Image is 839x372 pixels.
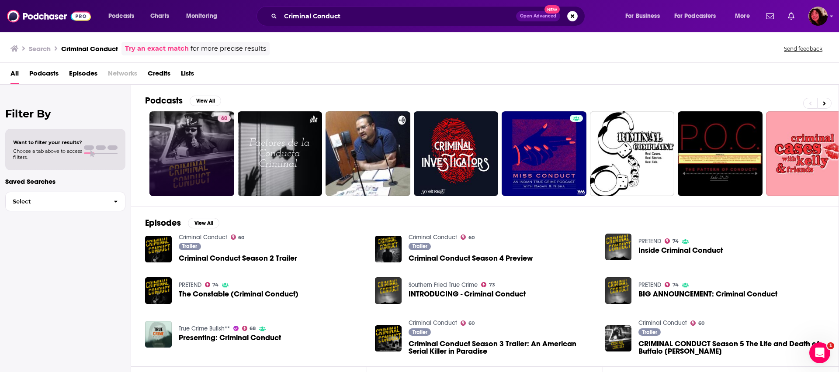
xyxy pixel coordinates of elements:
[605,325,632,352] a: CRIMINAL CONDUCT Season 5 The Life and Death of Buffalo Jim Barrier
[69,66,97,84] a: Episodes
[409,281,478,289] a: Southern Fried True Crime
[605,277,632,304] img: BIG ANNOUNCEMENT: Criminal Conduct
[281,9,516,23] input: Search podcasts, credits, & more...
[413,330,427,335] span: Trailer
[808,7,828,26] span: Logged in as Kathryn-Musilek
[673,239,679,243] span: 74
[5,177,125,186] p: Saved Searches
[186,10,217,22] span: Monitoring
[179,334,281,341] a: Presenting: Criminal Conduct
[638,340,825,355] span: CRIMINAL CONDUCT Season 5 The Life and Death of Buffalo [PERSON_NAME]
[179,290,298,298] a: The Constable (Criminal Conduct)
[638,319,687,327] a: Criminal Conduct
[238,236,244,240] span: 60
[102,9,146,23] button: open menu
[108,10,134,22] span: Podcasts
[638,340,825,355] a: CRIMINAL CONDUCT Season 5 The Life and Death of Buffalo Jim Barrier
[625,10,660,22] span: For Business
[763,9,777,24] a: Show notifications dropdown
[665,238,679,244] a: 74
[205,282,219,287] a: 74
[665,282,679,287] a: 74
[673,283,679,287] span: 74
[13,139,82,145] span: Want to filter your results?
[180,9,229,23] button: open menu
[179,255,297,262] a: Criminal Conduct Season 2 Trailer
[516,11,560,21] button: Open AdvancedNew
[638,281,661,289] a: PRETEND
[781,45,825,52] button: Send feedback
[148,66,170,84] a: Credits
[638,247,723,254] a: Inside Criminal Conduct
[413,244,427,249] span: Trailer
[242,326,256,331] a: 68
[461,320,475,326] a: 60
[212,283,218,287] span: 74
[638,290,777,298] a: BIG ANNOUNCEMENT: Criminal Conduct
[145,95,183,106] h2: Podcasts
[191,44,266,54] span: for more precise results
[619,9,671,23] button: open menu
[375,236,402,262] a: Criminal Conduct Season 4 Preview
[409,290,526,298] a: INTRODUCING - Criminal Conduct
[145,217,181,228] h2: Episodes
[231,234,245,240] a: 60
[181,66,194,84] a: Lists
[29,66,59,84] span: Podcasts
[5,192,125,211] button: Select
[827,342,834,349] span: 1
[375,277,402,304] img: INTRODUCING - Criminal Conduct
[409,234,457,241] a: Criminal Conduct
[190,96,221,106] button: View All
[461,234,475,240] a: 60
[375,325,402,352] img: Criminal Conduct Season 3 Trailer: An American Serial Killer in Paradise
[5,107,125,120] h2: Filter By
[638,238,661,245] a: PRETEND
[179,281,201,289] a: PRETEND
[145,321,172,348] img: Presenting: Criminal Conduct
[145,236,172,262] a: Criminal Conduct Season 2 Trailer
[605,234,632,260] img: Inside Criminal Conduct
[729,9,761,23] button: open menu
[250,327,256,331] span: 68
[409,340,595,355] a: Criminal Conduct Season 3 Trailer: An American Serial Killer in Paradise
[179,325,230,332] a: True Crime Bullsh**
[61,45,118,53] h3: Criminal Conduct
[145,277,172,304] img: The Constable (Criminal Conduct)
[481,282,495,287] a: 73
[520,14,556,18] span: Open Advanced
[29,45,51,53] h3: Search
[809,342,830,363] iframe: Intercom live chat
[409,255,533,262] a: Criminal Conduct Season 4 Preview
[221,114,227,123] span: 60
[10,66,19,84] a: All
[674,10,716,22] span: For Podcasters
[468,236,475,240] span: 60
[145,95,221,106] a: PodcastsView All
[7,8,91,24] img: Podchaser - Follow, Share and Rate Podcasts
[150,10,169,22] span: Charts
[145,217,219,228] a: EpisodesView All
[182,244,197,249] span: Trailer
[145,9,174,23] a: Charts
[6,199,107,204] span: Select
[149,111,234,196] a: 60
[669,9,729,23] button: open menu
